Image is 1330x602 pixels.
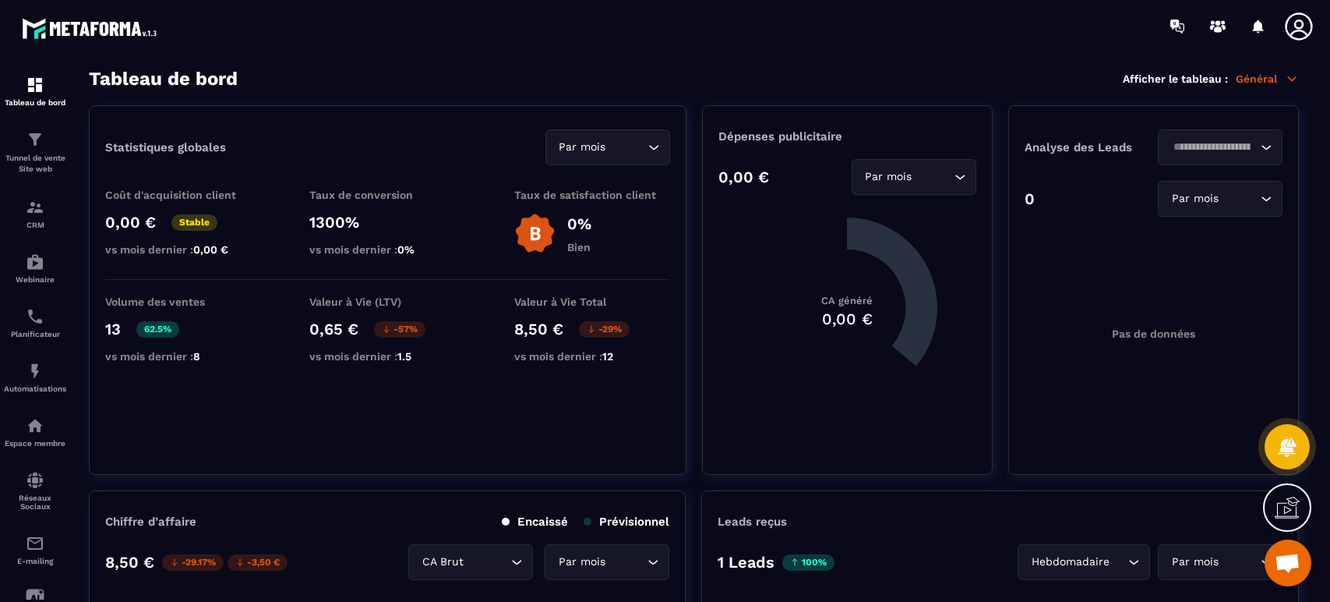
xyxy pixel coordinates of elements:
div: Search for option [1158,544,1282,580]
p: 0 [1025,189,1035,208]
a: automationsautomationsEspace membre [4,405,66,459]
a: automationsautomationsAutomatisations [4,350,66,405]
input: Search for option [1168,139,1257,156]
img: social-network [26,471,44,490]
img: formation [26,76,44,94]
span: 12 [602,350,613,363]
p: Espace membre [4,439,66,448]
img: formation [26,198,44,217]
p: Automatisations [4,384,66,393]
input: Search for option [1222,190,1257,207]
span: 0,00 € [193,243,228,256]
p: 0,00 € [105,213,156,232]
div: Search for option [545,544,669,580]
p: Taux de satisfaction client [514,189,670,201]
p: 0,65 € [309,320,358,338]
a: schedulerschedulerPlanificateur [4,296,66,350]
p: Taux de conversion [309,189,465,201]
p: -29% [579,321,630,338]
p: Pas de données [1112,328,1195,340]
p: Chiffre d’affaire [105,515,196,529]
span: CA Brut [418,554,467,571]
p: vs mois dernier : [309,243,465,256]
p: 8,50 € [105,553,154,572]
span: 8 [193,350,200,363]
img: b-badge-o.b3b20ee6.svg [514,213,556,254]
p: vs mois dernier : [309,350,465,363]
input: Search for option [1222,554,1257,571]
p: Planificateur [4,330,66,338]
a: automationsautomationsWebinaire [4,241,66,296]
img: automations [26,253,44,271]
p: Dépenses publicitaire [718,129,976,143]
img: formation [26,130,44,149]
p: Statistiques globales [105,140,226,154]
p: 1 Leads [718,553,774,572]
p: Bien [567,241,591,253]
p: Réseaux Sociaux [4,494,66,511]
p: Général [1236,72,1299,86]
a: social-networksocial-networkRéseaux Sociaux [4,459,66,522]
p: 1300% [309,213,465,232]
input: Search for option [1113,554,1124,571]
p: -29.17% [162,554,224,571]
img: scheduler [26,307,44,326]
span: Par mois [555,554,609,571]
img: automations [26,416,44,435]
div: Search for option [1158,181,1282,217]
h3: Tableau de bord [89,68,238,90]
p: vs mois dernier : [105,243,261,256]
p: vs mois dernier : [105,350,261,363]
p: 62.5% [136,321,179,338]
p: Stable [171,214,217,231]
span: 1.5 [397,350,411,363]
p: Valeur à Vie Total [514,296,670,308]
input: Search for option [609,554,644,571]
span: Par mois [862,168,915,186]
p: Afficher le tableau : [1123,73,1228,85]
p: vs mois dernier : [514,350,670,363]
p: -57% [374,321,425,338]
img: automations [26,362,44,381]
p: Analyse des Leads [1025,140,1154,154]
input: Search for option [609,139,644,156]
p: 100% [782,554,834,571]
p: Tableau de bord [4,98,66,107]
img: logo [22,14,162,43]
p: 0,00 € [718,168,769,186]
span: Par mois [1168,190,1222,207]
div: Search for option [852,159,976,195]
p: Valeur à Vie (LTV) [309,296,465,308]
div: Ouvrir le chat [1265,540,1311,586]
p: Tunnel de vente Site web [4,153,66,175]
input: Search for option [467,554,507,571]
input: Search for option [915,168,951,186]
p: Volume des ventes [105,296,261,308]
p: -3,50 € [228,554,288,571]
p: 13 [105,320,121,338]
p: 8,50 € [514,320,563,338]
a: emailemailE-mailing [4,522,66,577]
div: Search for option [1018,544,1150,580]
span: Hebdomadaire [1028,554,1113,571]
a: formationformationTunnel de vente Site web [4,119,66,186]
p: Leads reçus [718,515,787,529]
p: 0% [567,214,591,233]
p: E-mailing [4,557,66,565]
img: email [26,534,44,553]
span: Par mois [556,139,609,156]
p: CRM [4,221,66,229]
span: Par mois [1168,554,1222,571]
div: Search for option [545,129,670,165]
p: Webinaire [4,275,66,284]
span: 0% [397,243,415,256]
p: Coût d'acquisition client [105,189,261,201]
a: formationformationCRM [4,186,66,241]
a: formationformationTableau de bord [4,64,66,119]
p: Encaissé [502,515,568,529]
div: Search for option [1158,129,1282,165]
div: Search for option [408,544,533,580]
p: Prévisionnel [584,515,669,529]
